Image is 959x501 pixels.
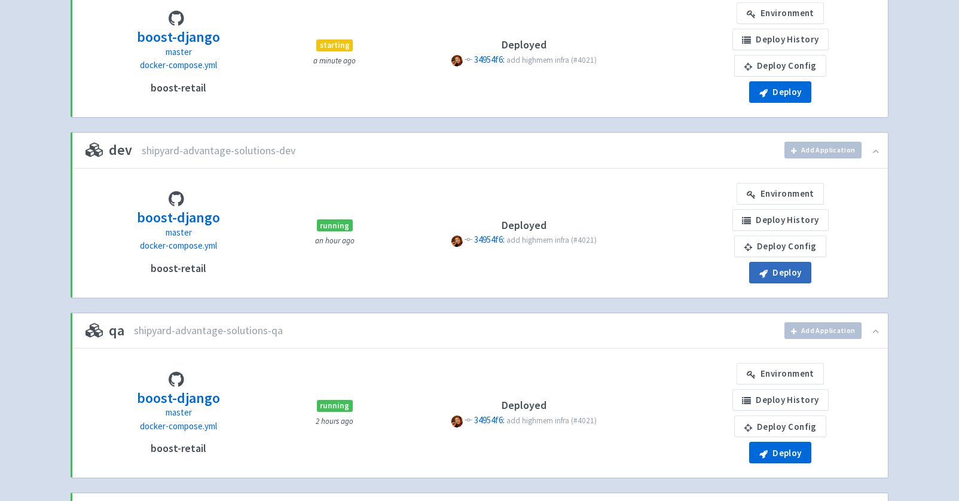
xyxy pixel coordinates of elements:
[140,239,217,253] a: docker-compose.yml
[474,414,505,426] span: 34954f6:
[151,262,206,274] h4: boost-retail
[142,144,295,157] span: shipyard-advantage-solutions-dev
[474,234,505,245] span: 34954f6:
[732,389,829,411] a: Deploy History
[137,390,220,406] h3: boost-django
[140,420,217,433] a: docker-compose.yml
[474,414,506,426] a: 34954f6:
[732,29,829,50] a: Deploy History
[737,2,824,24] a: Environment
[137,406,220,420] p: master
[137,29,220,45] h3: boost-django
[451,416,463,427] span: P
[151,82,206,94] h4: boost-retail
[316,416,353,426] small: 2 hours ago
[137,45,220,59] p: master
[398,39,650,51] h4: Deployed
[734,55,826,77] a: Deploy Config
[134,324,283,337] span: shipyard-advantage-solutions-qa
[749,442,811,463] button: Deploy
[737,183,824,204] a: Environment
[474,234,506,245] a: 34954f6:
[85,142,132,158] h3: dev
[749,81,811,103] button: Deploy
[398,219,650,231] h4: Deployed
[137,388,220,420] a: boost-django master
[451,236,463,247] span: P
[734,236,826,257] a: Deploy Config
[784,142,862,158] button: Add Application
[398,399,650,411] h4: Deployed
[317,400,353,412] span: running
[151,442,206,454] h4: boost-retail
[317,219,353,231] span: running
[506,235,597,245] span: add highmem infra (#4021)
[140,59,217,72] a: docker-compose.yml
[784,322,862,339] button: Add Application
[140,240,217,251] span: docker-compose.yml
[506,416,597,426] span: add highmem infra (#4021)
[734,416,826,437] a: Deploy Config
[140,420,217,432] span: docker-compose.yml
[316,39,353,51] span: starting
[137,207,220,239] a: boost-django master
[451,55,463,66] span: P
[732,209,829,231] a: Deploy History
[315,236,355,246] small: an hour ago
[474,54,505,65] span: 34954f6:
[474,54,506,65] a: 34954f6:
[137,27,220,59] a: boost-django master
[140,59,217,71] span: docker-compose.yml
[737,363,824,384] a: Environment
[85,323,124,338] h3: qa
[313,56,356,66] small: a minute ago
[506,55,597,65] span: add highmem infra (#4021)
[137,226,220,240] p: master
[749,262,811,283] button: Deploy
[137,210,220,225] h3: boost-django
